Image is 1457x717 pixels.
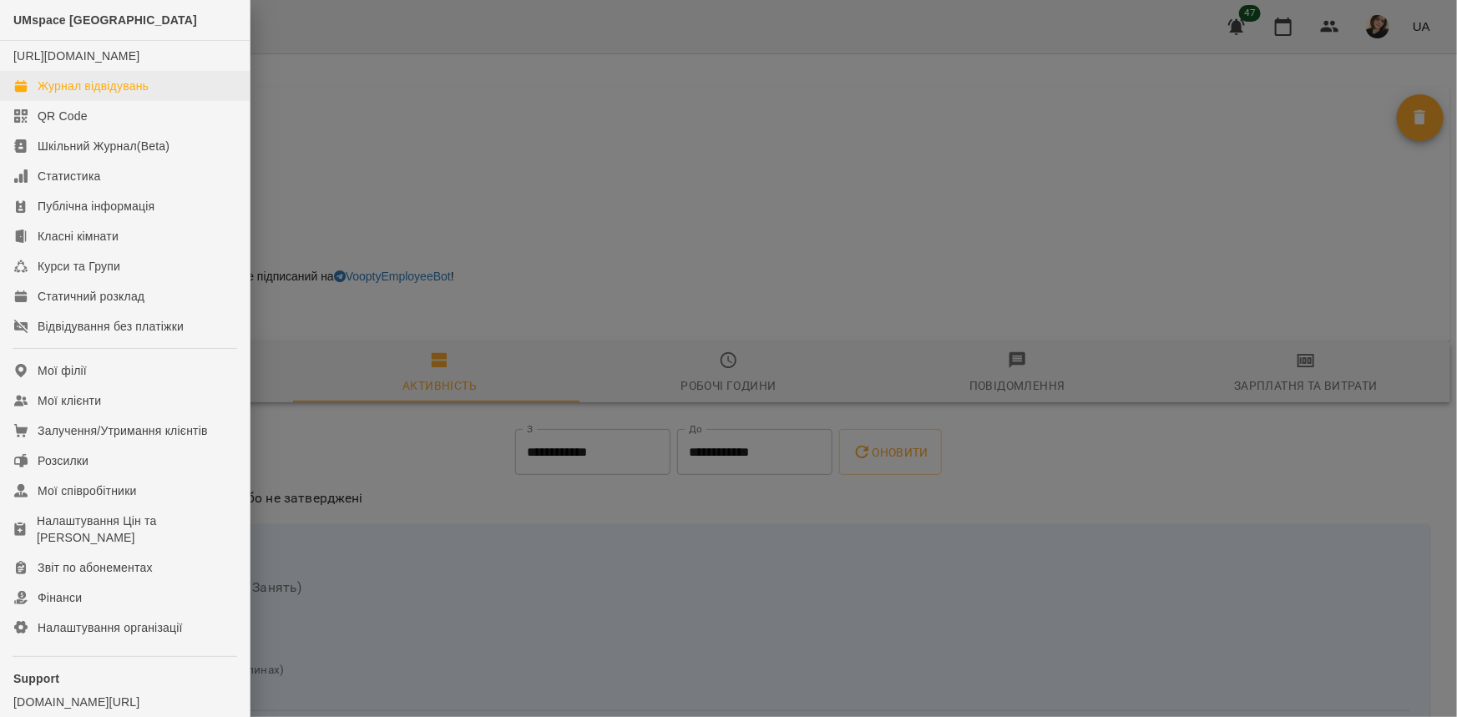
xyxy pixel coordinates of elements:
div: Розсилки [38,452,89,469]
div: Мої співробітники [38,482,137,499]
div: Статистика [38,168,101,184]
div: Налаштування організації [38,619,183,636]
div: Журнал відвідувань [38,78,149,94]
div: Класні кімнати [38,228,119,245]
div: Залучення/Утримання клієнтів [38,422,208,439]
div: Шкільний Журнал(Beta) [38,138,169,154]
a: [URL][DOMAIN_NAME] [13,49,139,63]
div: Статичний розклад [38,288,144,305]
div: Фінанси [38,589,82,606]
div: Курси та Групи [38,258,120,275]
div: Відвідування без платіжки [38,318,184,335]
div: Мої клієнти [38,392,101,409]
p: Support [13,670,236,687]
div: Налаштування Цін та [PERSON_NAME] [37,513,236,546]
a: [DOMAIN_NAME][URL] [13,694,236,710]
div: Публічна інформація [38,198,154,215]
div: Мої філії [38,362,87,379]
div: QR Code [38,108,88,124]
div: Звіт по абонементах [38,559,153,576]
span: UMspace [GEOGRAPHIC_DATA] [13,13,197,27]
